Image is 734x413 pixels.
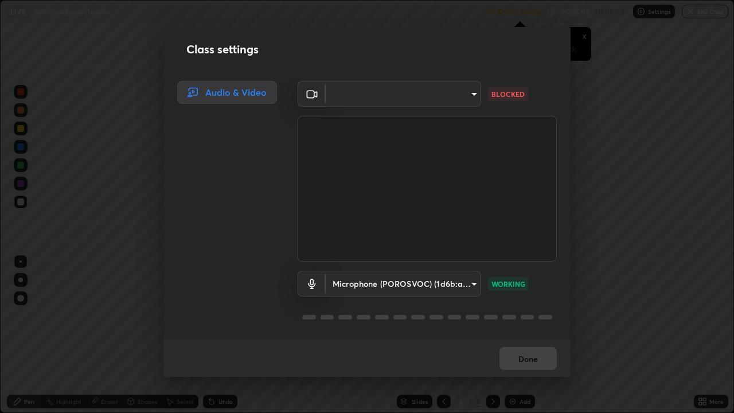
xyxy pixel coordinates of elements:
p: WORKING [491,279,525,289]
p: BLOCKED [491,89,525,99]
h2: Class settings [186,41,259,58]
div: Audio & Video [177,81,277,104]
div: ​ [326,271,481,297]
div: ​ [326,81,481,107]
